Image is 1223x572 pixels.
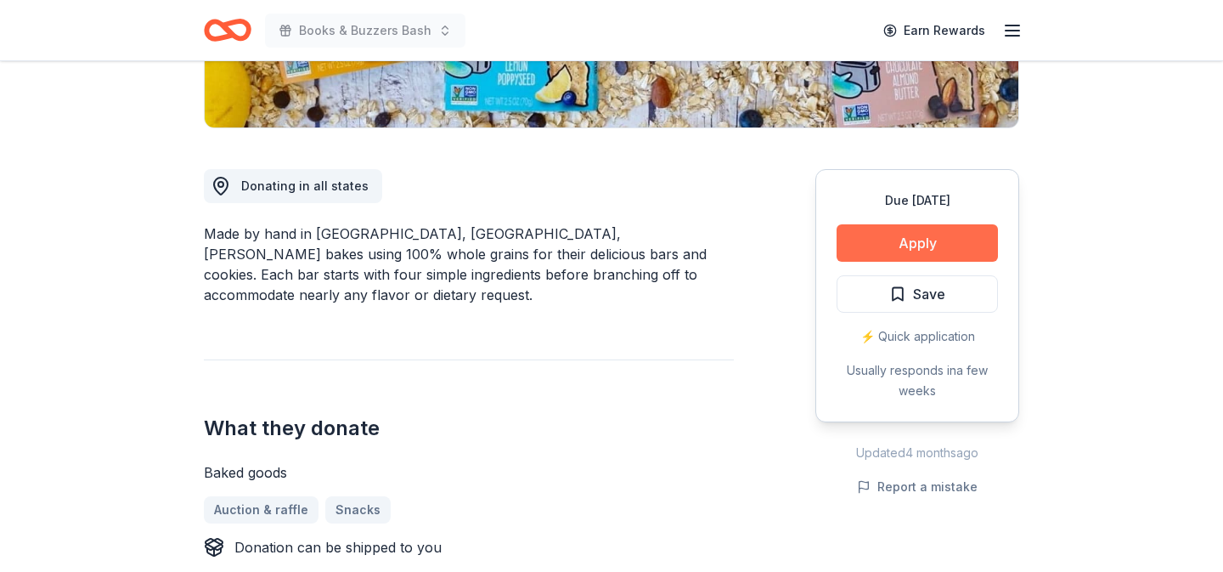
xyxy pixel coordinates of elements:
[913,283,945,305] span: Save
[837,360,998,401] div: Usually responds in a few weeks
[837,326,998,347] div: ⚡️ Quick application
[204,224,734,305] div: Made by hand in [GEOGRAPHIC_DATA], [GEOGRAPHIC_DATA], [PERSON_NAME] bakes using 100% whole grains...
[857,477,978,497] button: Report a mistake
[265,14,465,48] button: Books & Buzzers Bash
[837,190,998,211] div: Due [DATE]
[204,496,318,524] a: Auction & raffle
[325,496,391,524] a: Snacks
[204,415,734,442] h2: What they donate
[299,20,431,41] span: Books & Buzzers Bash
[837,275,998,313] button: Save
[234,537,442,558] div: Donation can be shipped to you
[837,224,998,262] button: Apply
[204,10,251,50] a: Home
[241,178,369,193] span: Donating in all states
[815,443,1019,463] div: Updated 4 months ago
[204,462,734,483] div: Baked goods
[873,15,995,46] a: Earn Rewards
